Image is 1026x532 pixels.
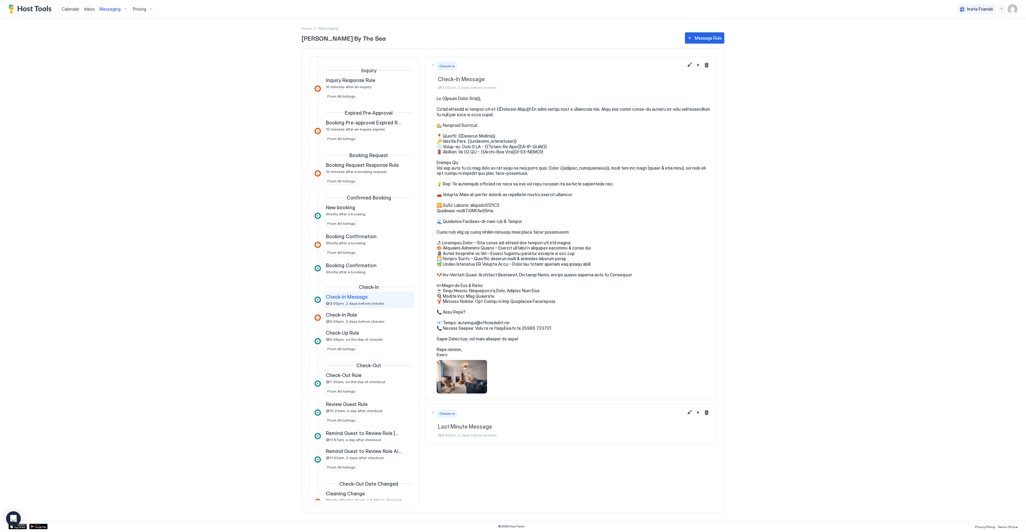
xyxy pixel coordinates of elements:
[438,85,710,90] span: @3:00pm, 2 days before checkin
[326,448,402,454] span: Remind Guest to Review Rule Airbnb
[327,136,355,142] span: From All listings
[975,523,995,530] a: Privacy Policy
[438,433,710,437] span: @3:00pm, 2 days before checkin
[326,84,371,89] span: 10 minutes after an inquiry
[998,525,1017,529] span: Terms Of Use
[327,346,355,352] span: From All listings
[327,418,355,423] span: From All listings
[326,437,381,442] span: @11:57am, a day after checkout
[1008,4,1017,14] div: User profile
[359,284,379,290] span: Check-In
[685,32,724,44] button: Message Rule
[695,35,722,41] div: Message Rule
[327,178,355,184] span: From All listings
[424,404,716,444] button: Check-InLast Minute Message@3:00pm, 2 days before checkin
[349,152,388,158] span: Booking Request
[326,337,383,342] span: @5:06pm, on the day of checkin
[998,523,1017,530] a: Terms Of Use
[326,455,384,460] span: @11:03am, 2 days after checkout
[437,360,487,394] div: View image
[327,250,355,255] span: From All listings
[326,372,362,378] span: Check-Out Rule
[998,5,1005,13] div: menu
[326,162,399,168] span: Booking Request Response Rule
[326,212,366,216] span: Shortly after a booking
[302,33,679,42] span: [PERSON_NAME] By The Sea
[327,465,355,470] span: From All listings
[327,94,355,99] span: From All listings
[326,379,385,384] span: @7:30am, on the day of checkout
[347,195,391,201] span: Confirmed Booking
[439,63,455,69] span: Check-In
[686,409,693,416] button: Edit message rule
[703,409,710,416] button: Delete message rule
[327,221,355,226] span: From All listings
[100,6,121,12] span: Messaging
[29,524,48,529] a: Google Play Store
[438,423,710,430] span: Last Minute Message
[437,96,710,358] pre: Lo {{Ipsum Dolor Sita}}, Co’ad elitsedd ei tempori utl et {{Dolorem Aliqu}}! En admi ven’qu nost ...
[9,5,54,14] a: Host Tools Logo
[686,61,693,69] button: Edit message rule
[327,389,355,394] span: From All listings
[84,6,95,12] a: Inbox
[326,491,365,497] span: Cleaning Change
[326,330,359,336] span: Check-Up Rule
[439,411,455,416] span: Check-In
[326,312,357,318] span: Check-In Rule
[326,233,377,239] span: Booking Confirmation
[498,524,525,528] span: © 2025 Host Tools
[326,301,384,306] span: @3:00pm, 2 days before checkin
[703,61,710,69] button: Delete message rule
[975,525,995,529] span: Privacy Policy
[326,169,387,174] span: 10 minutes after a booking request
[62,6,79,12] a: Calendar
[302,25,312,31] div: Breadcrumb
[326,401,368,407] span: Review Guest Rule
[6,511,21,526] div: Open Intercom Messenger
[326,77,375,83] span: Inquiry Response Rule
[326,294,368,300] span: Check-In Message
[326,241,366,245] span: Shortly after a booking
[694,409,702,416] button: Pause Message Rule
[326,120,402,126] span: Booking Pre-approval Expired Rule
[967,6,993,12] span: Invite Friends
[326,262,377,268] span: Booking Confirmation
[302,25,312,31] a: Home
[424,96,716,400] section: Check-InCheck-In Message@3:00pm, 2 days before checkin
[326,204,355,210] span: New booking
[326,430,402,436] span: Remind Guest to Review Rule [DOMAIN_NAME]
[345,110,393,116] span: Expired Pre-Approval
[326,319,384,324] span: @5:00pm, 2 days before checkin
[438,76,710,83] span: Check-In Message
[326,498,401,502] span: Shortly after the check-out date is changed
[424,56,716,96] button: Check-InCheck-In Message@3:00pm, 2 days before checkin
[318,26,338,31] span: Breadcrumb
[694,61,702,69] button: Pause Message Rule
[302,26,312,31] span: Home
[133,6,146,12] span: Pricing
[361,67,377,74] span: Inquiry
[326,408,383,413] span: @10:24am, a day after checkout
[326,270,366,274] span: Shortly after a booking
[339,481,398,487] span: Check-Out Date Changed
[356,362,381,368] span: Check-Out
[326,127,385,131] span: 10 minutes after an inquiry expires
[9,524,27,529] a: App Store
